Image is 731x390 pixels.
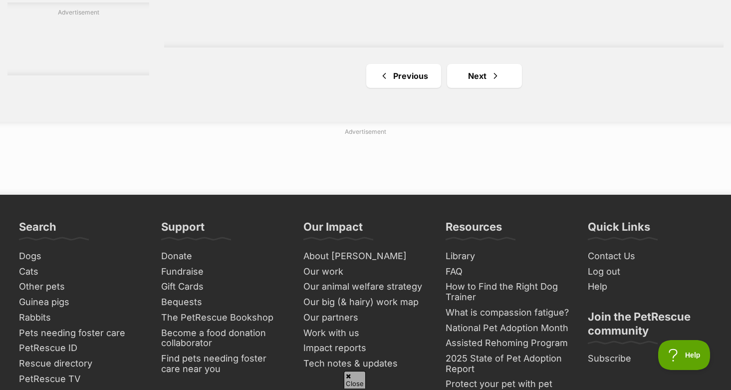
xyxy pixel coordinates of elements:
[157,249,289,264] a: Donate
[299,356,432,372] a: Tech notes & updates
[442,279,574,305] a: How to Find the Right Dog Trainer
[157,279,289,295] a: Gift Cards
[344,371,366,389] span: Close
[157,326,289,351] a: Become a food donation collaborator
[157,264,289,280] a: Fundraise
[7,2,149,75] div: Advertisement
[588,220,650,240] h3: Quick Links
[15,249,147,264] a: Dogs
[15,264,147,280] a: Cats
[442,321,574,336] a: National Pet Adoption Month
[303,220,363,240] h3: Our Impact
[446,220,502,240] h3: Resources
[584,279,716,295] a: Help
[157,351,289,377] a: Find pets needing foster care near you
[15,372,147,387] a: PetRescue TV
[658,340,711,370] iframe: Help Scout Beacon - Open
[299,326,432,341] a: Work with us
[19,220,56,240] h3: Search
[15,295,147,310] a: Guinea pigs
[584,351,716,367] a: Subscribe
[442,264,574,280] a: FAQ
[584,264,716,280] a: Log out
[299,249,432,264] a: About [PERSON_NAME]
[584,249,716,264] a: Contact Us
[366,64,441,88] a: Previous page
[299,279,432,295] a: Our animal welfare strategy
[15,279,147,295] a: Other pets
[442,351,574,377] a: 2025 State of Pet Adoption Report
[299,341,432,356] a: Impact reports
[157,295,289,310] a: Bequests
[15,356,147,372] a: Rescue directory
[442,249,574,264] a: Library
[299,295,432,310] a: Our big (& hairy) work map
[164,64,724,88] nav: Pagination
[447,64,522,88] a: Next page
[442,305,574,321] a: What is compassion fatigue?
[15,341,147,356] a: PetRescue ID
[299,264,432,280] a: Our work
[15,310,147,326] a: Rabbits
[588,310,712,344] h3: Join the PetRescue community
[299,310,432,326] a: Our partners
[15,326,147,341] a: Pets needing foster care
[442,336,574,351] a: Assisted Rehoming Program
[157,310,289,326] a: The PetRescue Bookshop
[161,220,205,240] h3: Support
